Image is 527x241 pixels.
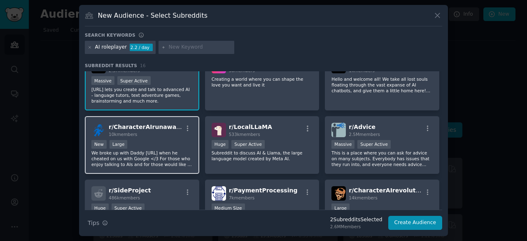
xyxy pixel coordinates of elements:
[91,150,193,167] p: We broke up with Daddy [URL] when he cheated on us with Google </3 For those who enjoy talking to...
[349,124,375,130] span: r/ Advice
[85,32,135,38] h3: Search keywords
[331,186,346,201] img: CharacterAIrevolution
[169,44,231,51] input: New Keyword
[212,76,313,88] p: Creating a world where you can shape the love you want and live it
[331,150,433,167] p: This is a place where you can ask for advice on many subjects. Everybody has issues that they run...
[91,123,106,137] img: CharacterAIrunaways
[112,204,145,212] div: Super Active
[229,132,260,137] span: 533k members
[331,140,354,149] div: Massive
[98,11,208,20] h3: New Audience - Select Subreddits
[357,140,391,149] div: Super Active
[231,140,265,149] div: Super Active
[91,204,109,212] div: Huge
[109,124,183,130] span: r/ CharacterAIrunaways
[349,195,377,200] span: 14k members
[388,216,443,230] button: Create Audience
[330,216,382,224] div: 2 Subreddit s Selected
[88,219,99,227] span: Tips
[212,140,229,149] div: Huge
[349,187,426,194] span: r/ CharacterAIrevolution
[110,140,128,149] div: Large
[331,123,346,137] img: Advice
[140,63,146,68] span: 16
[85,63,137,68] span: Subreddit Results
[331,76,433,94] p: Hello and welcome all! We take all lost souls floating through the vast expanse of AI chatbots, a...
[229,187,298,194] span: r/ PaymentProcessing
[109,187,151,194] span: r/ SideProject
[91,140,107,149] div: New
[229,124,272,130] span: r/ LocalLLaMA
[229,195,255,200] span: 7k members
[91,87,193,104] p: [URL] lets you create and talk to advanced AI - language tutors, text adventure games, brainstorm...
[212,186,226,201] img: PaymentProcessing
[117,76,151,85] div: Super Active
[130,44,153,51] div: 2.2 / day
[212,150,313,161] p: Subreddit to discuss AI & Llama, the large language model created by Meta AI.
[212,204,245,212] div: Medium Size
[349,132,380,137] span: 2.5M members
[109,195,140,200] span: 486k members
[331,204,350,212] div: Large
[91,76,114,85] div: Massive
[95,44,127,51] div: AI roleplayer
[330,224,382,229] div: 2.6M Members
[212,123,226,137] img: LocalLLaMA
[109,132,137,137] span: 10k members
[85,216,111,230] button: Tips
